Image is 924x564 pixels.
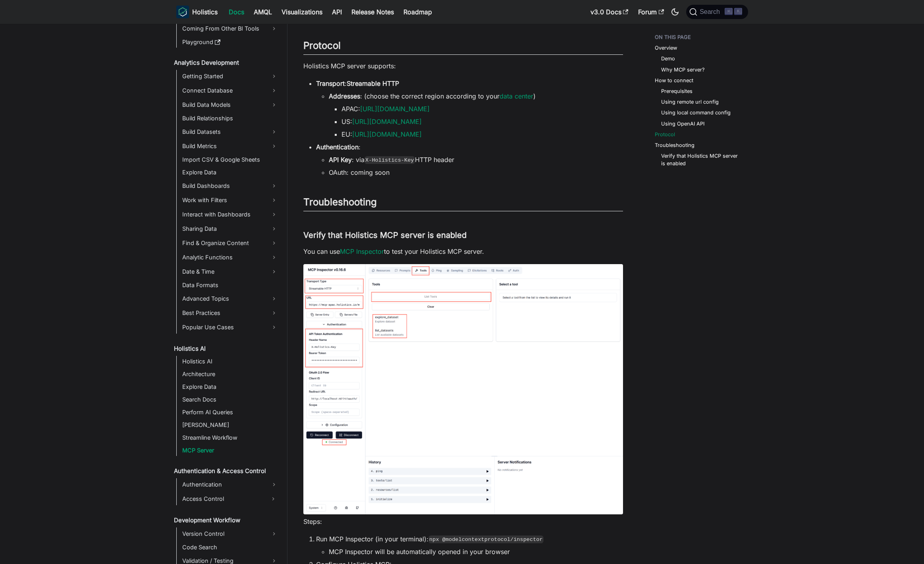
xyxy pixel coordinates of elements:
p: Holistics MCP server supports: [303,61,623,71]
a: [URL][DOMAIN_NAME] [352,130,422,138]
a: Development Workflow [172,515,280,526]
a: Code Search [180,542,280,553]
a: Using remote url config [661,98,719,106]
li: : [316,142,623,177]
a: Authentication & Access Control [172,465,280,477]
a: Demo [661,55,675,62]
a: AMQL [249,6,277,18]
a: Perform AI Queries [180,407,280,418]
a: Using local command config [661,109,731,116]
strong: API Key [329,156,352,164]
kbd: K [734,8,742,15]
a: MCP Inspector [340,247,384,255]
a: HolisticsHolistics [176,6,218,18]
button: Search (Command+K) [686,5,748,19]
a: Advanced Topics [180,292,280,305]
h2: Troubleshooting [303,196,623,211]
a: Search Docs [180,394,280,405]
a: [URL][DOMAIN_NAME] [352,118,422,126]
a: Best Practices [180,307,280,319]
a: Interact with Dashboards [180,208,280,221]
a: Troubleshooting [655,141,694,149]
a: Analytic Functions [180,251,280,264]
strong: Transport [316,79,345,87]
a: Overview [655,44,677,52]
a: Docs [224,6,249,18]
a: Protocol [655,131,675,138]
a: Import CSV & Google Sheets [180,154,280,165]
p: You can use to test your Holistics MCP server. [303,247,623,256]
li: US: [341,117,623,126]
a: Prerequisites [661,87,693,95]
a: Authentication [180,478,280,491]
b: Holistics [192,7,218,17]
li: Run MCP Inspector (in your terminal): [316,534,623,556]
a: v3.0 Docs [586,6,633,18]
strong: Authentication [316,143,359,151]
a: Using OpenAI API [661,120,704,127]
a: Build Data Models [180,99,280,111]
li: : (choose the correct region according to your ) [329,91,623,139]
a: Holistics AI [180,356,280,367]
a: Verify that Holistics MCP server is enabled [661,152,740,167]
strong: Addresses [329,92,360,100]
a: Version Control [180,527,280,540]
a: Roadmap [399,6,437,18]
a: Sharing Data [180,222,280,235]
a: Visualizations [277,6,327,18]
a: Connect Database [180,84,280,97]
code: X-Holistics-Key [365,156,415,164]
button: Switch between dark and light mode (currently dark mode) [669,6,681,18]
a: Build Dashboards [180,180,280,192]
a: Why MCP server? [661,66,705,73]
a: Data Formats [180,280,280,291]
a: Build Datasets [180,126,280,138]
a: Analytics Development [172,57,280,68]
h2: Protocol [303,40,623,55]
a: Build Metrics [180,140,280,153]
a: MCP Server [180,445,280,456]
a: API [327,6,347,18]
kbd: ⌘ [725,8,733,15]
a: Streamline Workflow [180,432,280,443]
li: : [316,79,623,139]
a: Getting Started [180,70,280,83]
span: Search [697,8,725,15]
a: How to connect [655,77,693,84]
strong: Streamable HTTP [347,79,399,87]
code: npx @modelcontextprotocol/inspector [428,535,544,543]
li: MCP Inspector will be automatically opened in your browser [329,547,623,556]
a: [URL][DOMAIN_NAME] [360,105,430,113]
a: Popular Use Cases [180,321,280,334]
a: [PERSON_NAME] [180,419,280,431]
p: Steps: [303,517,623,526]
a: Build Relationships [180,113,280,124]
nav: Docs sidebar [168,24,287,564]
img: Holistics [176,6,189,18]
img: ai-mcp-inspector [303,264,623,514]
a: Release Notes [347,6,399,18]
li: EU: [341,129,623,139]
a: data center [500,92,533,100]
a: Holistics AI [172,343,280,354]
button: Expand sidebar category 'Access Control' [266,493,280,505]
a: Explore Data [180,167,280,178]
a: Forum [633,6,669,18]
a: Architecture [180,369,280,380]
li: OAuth: coming soon [329,168,623,177]
h3: Verify that Holistics MCP server is enabled [303,230,623,240]
a: Work with Filters [180,194,280,207]
a: Playground [180,37,280,48]
a: Explore Data [180,381,280,392]
a: Date & Time [180,265,280,278]
a: Coming From Other BI Tools [180,22,280,35]
a: Find & Organize Content [180,237,280,249]
li: : via HTTP header [329,155,623,164]
li: APAC: [341,104,623,114]
a: Access Control [180,493,266,505]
